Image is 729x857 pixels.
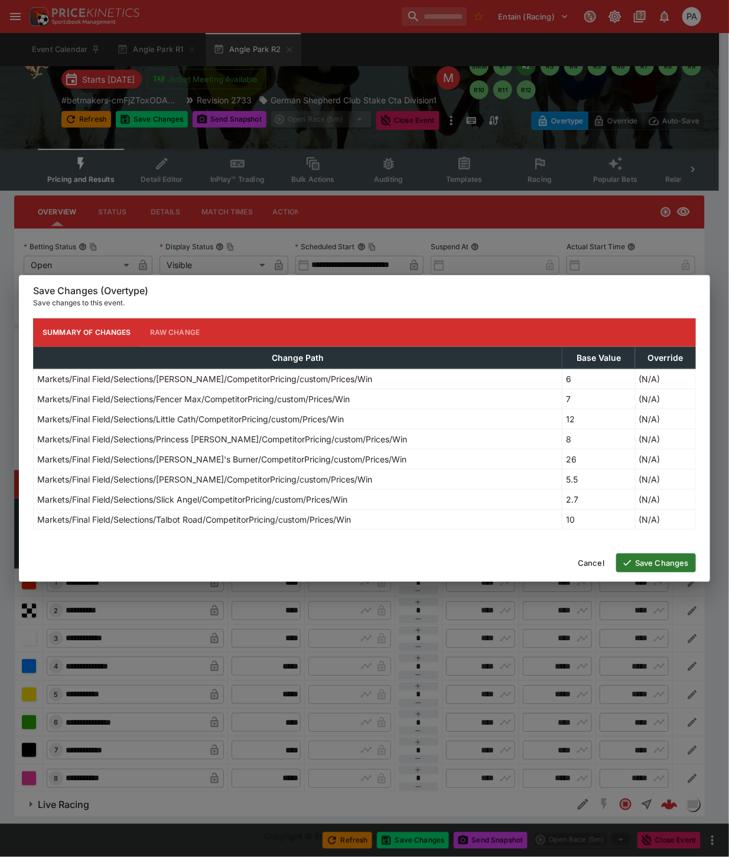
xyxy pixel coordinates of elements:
td: (N/A) [635,489,695,509]
button: Raw Change [141,318,210,347]
td: 2.7 [562,489,635,509]
td: (N/A) [635,389,695,409]
td: (N/A) [635,509,695,529]
p: Markets/Final Field/Selections/Fencer Max/CompetitorPricing/custom/Prices/Win [37,393,350,405]
p: Markets/Final Field/Selections/Slick Angel/CompetitorPricing/custom/Prices/Win [37,493,347,506]
p: Save changes to this event. [33,297,696,309]
p: Markets/Final Field/Selections/[PERSON_NAME]'s Burner/CompetitorPricing/custom/Prices/Win [37,453,406,465]
button: Save Changes [616,553,696,572]
h6: Save Changes (Overtype) [33,285,696,297]
td: 7 [562,389,635,409]
td: 12 [562,409,635,429]
th: Base Value [562,347,635,369]
p: Markets/Final Field/Selections/Talbot Road/CompetitorPricing/custom/Prices/Win [37,513,351,526]
td: 6 [562,369,635,389]
button: Summary of Changes [33,318,141,347]
button: Cancel [571,553,611,572]
td: 10 [562,509,635,529]
td: 26 [562,449,635,469]
th: Change Path [34,347,562,369]
td: (N/A) [635,429,695,449]
td: 8 [562,429,635,449]
p: Markets/Final Field/Selections/[PERSON_NAME]/CompetitorPricing/custom/Prices/Win [37,473,372,485]
td: 5.5 [562,469,635,489]
td: (N/A) [635,469,695,489]
p: Markets/Final Field/Selections/Princess [PERSON_NAME]/CompetitorPricing/custom/Prices/Win [37,433,407,445]
th: Override [635,347,695,369]
p: Markets/Final Field/Selections/[PERSON_NAME]/CompetitorPricing/custom/Prices/Win [37,373,372,385]
td: (N/A) [635,369,695,389]
td: (N/A) [635,409,695,429]
td: (N/A) [635,449,695,469]
p: Markets/Final Field/Selections/Little Cath/CompetitorPricing/custom/Prices/Win [37,413,344,425]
